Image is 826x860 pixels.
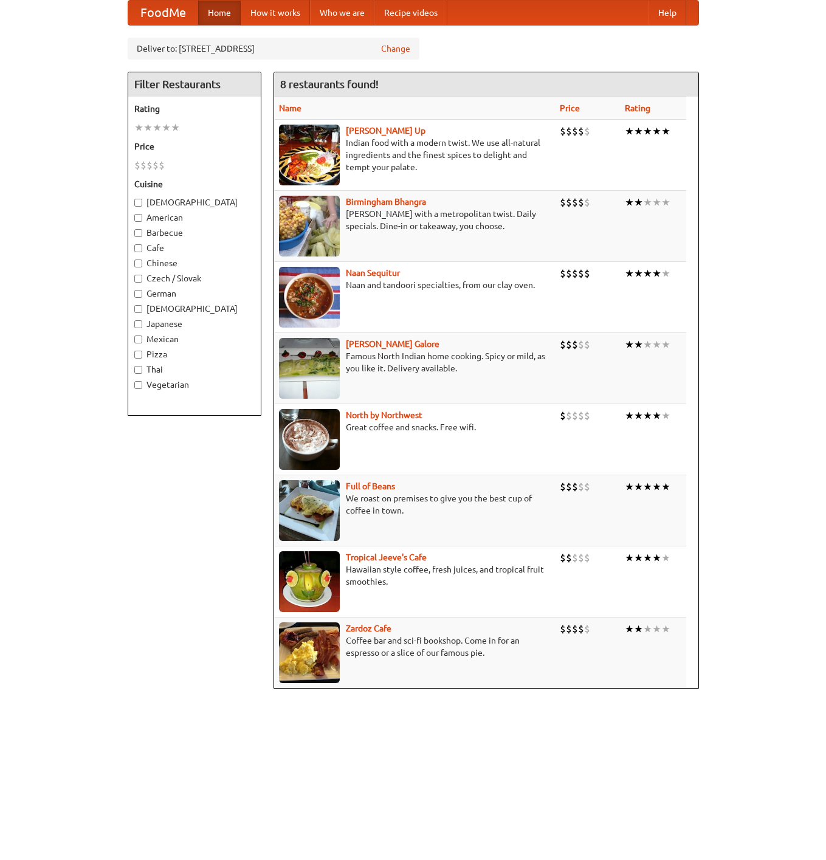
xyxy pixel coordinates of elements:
li: ★ [625,551,634,565]
li: $ [566,125,572,138]
label: [DEMOGRAPHIC_DATA] [134,196,255,208]
li: $ [560,267,566,280]
a: Birmingham Bhangra [346,197,426,207]
li: ★ [634,551,643,565]
li: ★ [661,409,670,422]
li: ★ [134,121,143,134]
li: ★ [652,196,661,209]
p: We roast on premises to give you the best cup of coffee in town. [279,492,551,517]
li: $ [578,125,584,138]
li: $ [566,196,572,209]
a: Help [649,1,686,25]
li: ★ [643,551,652,565]
input: Czech / Slovak [134,275,142,283]
label: Barbecue [134,227,255,239]
li: $ [159,159,165,172]
input: Mexican [134,335,142,343]
a: Tropical Jeeve's Cafe [346,552,427,562]
li: $ [584,480,590,494]
li: $ [572,267,578,280]
li: ★ [661,338,670,351]
h5: Rating [134,103,255,115]
input: Chinese [134,260,142,267]
li: $ [578,338,584,351]
li: ★ [652,338,661,351]
li: ★ [643,480,652,494]
li: ★ [643,125,652,138]
li: ★ [625,409,634,422]
input: American [134,214,142,222]
a: Home [198,1,241,25]
li: $ [584,338,590,351]
li: ★ [634,338,643,351]
li: ★ [661,125,670,138]
label: Japanese [134,318,255,330]
p: [PERSON_NAME] with a metropolitan twist. Daily specials. Dine-in or takeaway, you choose. [279,208,551,232]
li: $ [572,196,578,209]
li: $ [578,551,584,565]
li: $ [578,622,584,636]
input: Thai [134,366,142,374]
p: Hawaiian style coffee, fresh juices, and tropical fruit smoothies. [279,563,551,588]
li: $ [560,480,566,494]
li: $ [578,480,584,494]
li: $ [584,267,590,280]
img: bhangra.jpg [279,196,340,256]
li: ★ [652,622,661,636]
a: How it works [241,1,310,25]
input: [DEMOGRAPHIC_DATA] [134,305,142,313]
li: ★ [643,409,652,422]
img: zardoz.jpg [279,622,340,683]
a: Change [381,43,410,55]
p: Famous North Indian home cooking. Spicy or mild, as you like it. Delivery available. [279,350,551,374]
li: ★ [652,267,661,280]
b: Zardoz Cafe [346,624,391,633]
input: [DEMOGRAPHIC_DATA] [134,199,142,207]
li: $ [566,480,572,494]
label: Thai [134,363,255,376]
a: Name [279,103,301,113]
li: $ [572,409,578,422]
li: $ [560,551,566,565]
label: Pizza [134,348,255,360]
li: $ [560,338,566,351]
li: ★ [625,125,634,138]
a: Rating [625,103,650,113]
img: jeeves.jpg [279,551,340,612]
a: Who we are [310,1,374,25]
b: [PERSON_NAME] Up [346,126,425,136]
li: ★ [153,121,162,134]
li: ★ [625,196,634,209]
b: [PERSON_NAME] Galore [346,339,439,349]
li: $ [560,196,566,209]
li: ★ [634,125,643,138]
li: $ [140,159,146,172]
b: North by Northwest [346,410,422,420]
li: $ [560,622,566,636]
li: $ [584,551,590,565]
li: $ [578,196,584,209]
li: $ [566,409,572,422]
li: ★ [661,622,670,636]
li: ★ [171,121,180,134]
img: north.jpg [279,409,340,470]
li: ★ [625,267,634,280]
a: Full of Beans [346,481,395,491]
li: ★ [652,125,661,138]
li: $ [584,409,590,422]
li: ★ [162,121,171,134]
h5: Cuisine [134,178,255,190]
li: $ [584,196,590,209]
li: $ [572,125,578,138]
li: ★ [634,409,643,422]
li: $ [566,551,572,565]
li: $ [572,551,578,565]
p: Great coffee and snacks. Free wifi. [279,421,551,433]
li: ★ [634,480,643,494]
label: Czech / Slovak [134,272,255,284]
li: ★ [661,480,670,494]
li: $ [560,125,566,138]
